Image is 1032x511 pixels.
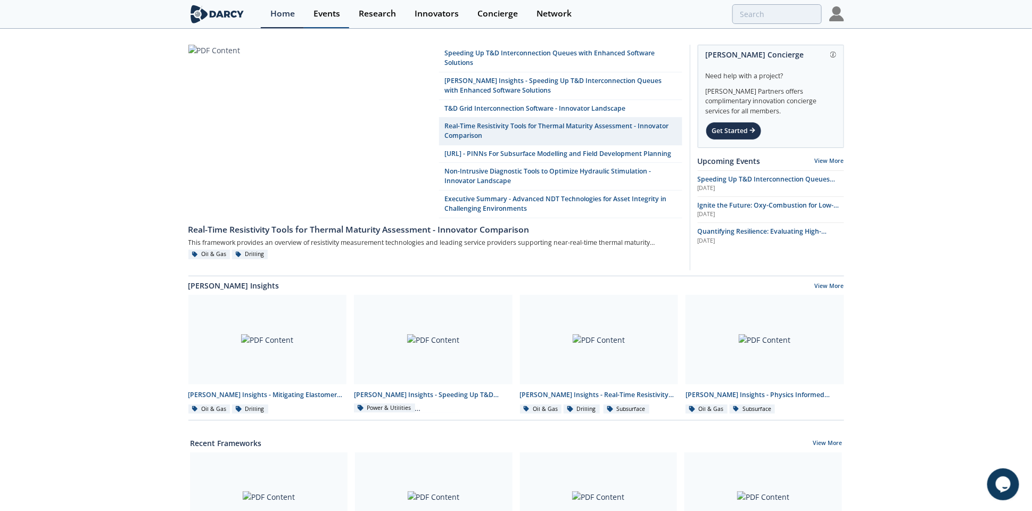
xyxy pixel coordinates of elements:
img: logo-wide.svg [188,5,246,23]
div: Need help with a project? [706,64,836,81]
a: [PERSON_NAME] Insights - Speeding Up T&D Interconnection Queues with Enhanced Software Solutions [439,72,682,100]
div: [PERSON_NAME] Partners offers complimentary innovation concierge services for all members. [706,81,836,116]
div: Oil & Gas [520,405,562,414]
div: Drilling [564,405,600,414]
div: Oil & Gas [188,250,230,259]
div: Network [536,10,572,18]
div: [DATE] [698,210,844,219]
a: Speeding Up T&D Interconnection Queues with Enhanced Software Solutions [DATE] [698,175,844,193]
a: Quantifying Resilience: Evaluating High-Impact, Low-Frequency (HILF) Events [DATE] [698,227,844,245]
div: Oil & Gas [188,405,230,414]
a: Real-Time Resistivity Tools for Thermal Maturity Assessment - Innovator Comparison [439,118,682,145]
div: Home [270,10,295,18]
div: [PERSON_NAME] Insights - Mitigating Elastomer Swelling Issue in Downhole Drilling Mud Motors [188,390,347,400]
div: Drilling [232,250,268,259]
a: View More [815,282,844,292]
div: Power & Utilities [354,403,415,413]
a: PDF Content [PERSON_NAME] Insights - Physics Informed Neural Networks to Accelerate Subsurface Sc... [682,295,848,415]
img: Profile [829,6,844,21]
a: Ignite the Future: Oxy-Combustion for Low-Carbon Power [DATE] [698,201,844,219]
div: Subsurface [730,405,775,414]
a: View More [813,439,842,449]
div: Speeding Up T&D Interconnection Queues with Enhanced Software Solutions [444,48,676,68]
a: Speeding Up T&D Interconnection Queues with Enhanced Software Solutions [439,45,682,72]
a: T&D Grid Interconnection Software - Innovator Landscape [439,100,682,118]
a: Executive Summary - Advanced NDT Technologies for Asset Integrity in Challenging Environments [439,191,682,218]
a: Recent Frameworks [190,438,261,449]
a: [URL] - PINNs For Subsurface Modelling and Field Development Planning [439,145,682,163]
div: [PERSON_NAME] Insights - Real-Time Resistivity Tools for Thermal Maturity Assessment in Unconvent... [520,390,679,400]
div: [PERSON_NAME] Insights - Physics Informed Neural Networks to Accelerate Subsurface Scenario Analysis [686,390,844,400]
input: Advanced Search [732,4,822,24]
div: Get Started [706,122,762,140]
a: PDF Content [PERSON_NAME] Insights - Real-Time Resistivity Tools for Thermal Maturity Assessment ... [516,295,682,415]
a: View More [815,157,844,164]
iframe: chat widget [987,468,1021,500]
div: [PERSON_NAME] Insights - Speeding Up T&D Interconnection Queues with Enhanced Software Solutions [354,390,513,400]
div: Drilling [232,405,268,414]
div: [PERSON_NAME] Concierge [706,45,836,64]
div: This framework provides an overview of resistivity measurement technologies and leading service p... [188,236,682,250]
div: [DATE] [698,184,844,193]
a: Non-Intrusive Diagnostic Tools to Optimize Hydraulic Stimulation - Innovator Landscape [439,163,682,191]
a: Real-Time Resistivity Tools for Thermal Maturity Assessment - Innovator Comparison [188,218,682,236]
span: Ignite the Future: Oxy-Combustion for Low-Carbon Power [698,201,839,219]
span: Speeding Up T&D Interconnection Queues with Enhanced Software Solutions [698,175,836,193]
a: PDF Content [PERSON_NAME] Insights - Speeding Up T&D Interconnection Queues with Enhanced Softwar... [350,295,516,415]
div: Innovators [415,10,459,18]
a: PDF Content [PERSON_NAME] Insights - Mitigating Elastomer Swelling Issue in Downhole Drilling Mud... [185,295,351,415]
a: [PERSON_NAME] Insights [188,280,279,291]
div: Oil & Gas [686,405,728,414]
a: Upcoming Events [698,155,761,167]
div: Subsurface [604,405,649,414]
div: Events [313,10,340,18]
div: Real-Time Resistivity Tools for Thermal Maturity Assessment - Innovator Comparison [188,224,682,236]
span: Quantifying Resilience: Evaluating High-Impact, Low-Frequency (HILF) Events [698,227,827,245]
div: Research [359,10,396,18]
div: [DATE] [698,237,844,245]
div: Concierge [477,10,518,18]
img: information.svg [830,52,836,57]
